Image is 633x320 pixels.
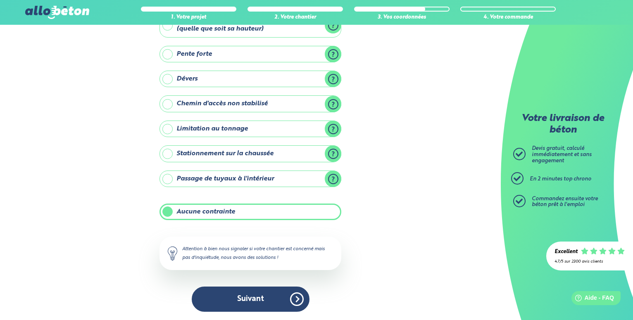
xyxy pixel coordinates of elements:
[192,287,309,312] button: Suivant
[247,14,343,21] div: 2. Votre chantier
[159,71,341,87] label: Dévers
[141,14,236,21] div: 1. Votre projet
[559,288,624,311] iframe: Help widget launcher
[159,13,341,38] label: Ligne électrique aérienne dans le secteur (quelle que soit sa hauteur)
[460,14,556,21] div: 4. Votre commande
[25,6,89,19] img: allobéton
[159,204,341,220] label: Aucune contrainte
[159,46,341,62] label: Pente forte
[354,14,450,21] div: 3. Vos coordonnées
[159,145,341,162] label: Stationnement sur la chaussée
[159,237,341,270] div: Attention à bien nous signaler si votre chantier est concerné mais pas d'inquiétude, nous avons d...
[159,95,341,112] label: Chemin d'accès non stabilisé
[159,121,341,137] label: Limitation au tonnage
[159,171,341,187] label: Passage de tuyaux à l'intérieur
